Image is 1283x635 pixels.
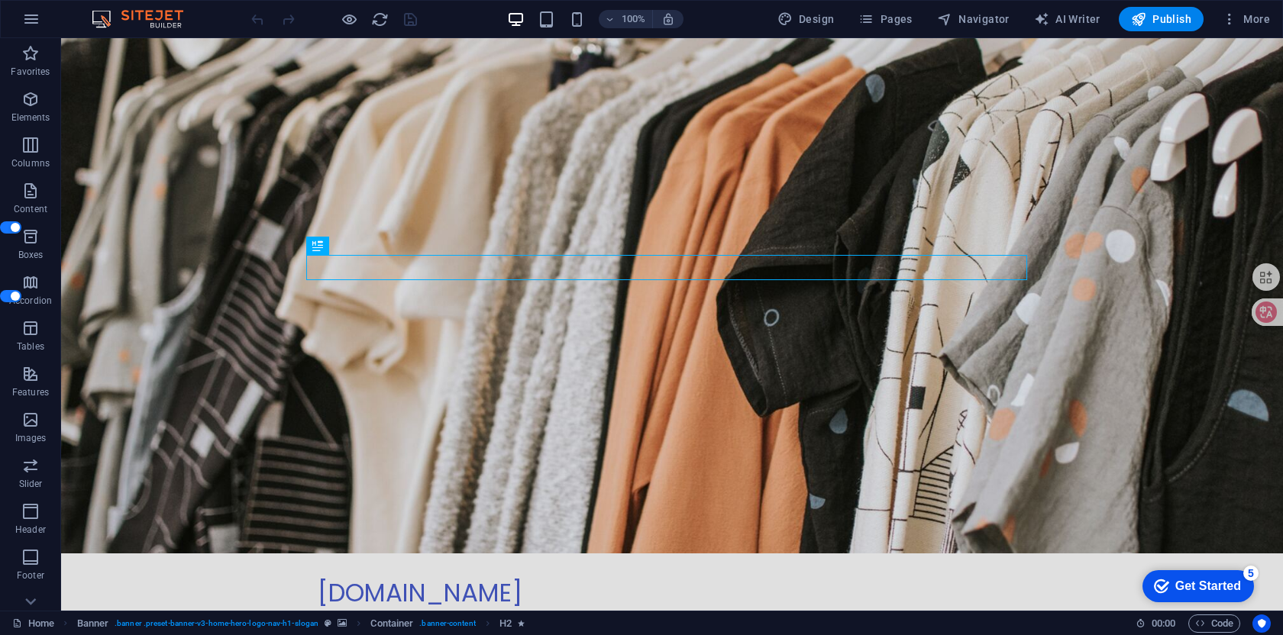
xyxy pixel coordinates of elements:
span: . banner-content [419,614,475,633]
button: Click here to leave preview mode and continue editing [340,10,358,28]
span: . banner .preset-banner-v3-home-hero-logo-nav-h1-slogan [115,614,318,633]
span: Publish [1131,11,1191,27]
span: AI Writer [1034,11,1100,27]
span: Navigator [937,11,1010,27]
h6: 100% [622,10,646,28]
a: Click to cancel selection. Double-click to open Pages [12,614,54,633]
p: Header [15,524,46,536]
p: Elements [11,111,50,124]
i: This element contains a background [338,619,347,627]
p: Columns [11,157,50,169]
button: 100% [599,10,653,28]
span: 00 00 [1152,614,1175,633]
p: Content [14,203,47,215]
button: Publish [1119,7,1204,31]
p: Tables [17,340,44,353]
div: Get Started 5 items remaining, 0% complete [12,8,124,40]
nav: breadcrumb [77,614,525,633]
i: This element is a customizable preset [325,619,331,627]
div: 5 [113,3,128,18]
p: Accordion [9,295,52,307]
h6: Session time [1136,614,1176,633]
button: AI Writer [1028,7,1107,31]
span: Pages [858,11,912,27]
span: : [1162,617,1165,629]
button: More [1216,7,1276,31]
button: Navigator [931,7,1016,31]
div: Get Started [45,17,111,31]
p: Favorites [11,66,50,78]
span: More [1222,11,1270,27]
p: Images [15,432,47,444]
button: Usercentrics [1252,614,1271,633]
p: Slider [19,478,43,490]
div: Design (Ctrl+Alt+Y) [771,7,841,31]
span: Design [777,11,835,27]
i: On resize automatically adjust zoom level to fit chosen device. [661,12,675,26]
p: Features [12,386,49,398]
button: Code [1188,614,1240,633]
p: Boxes [18,249,44,261]
img: Editor Logo [88,10,202,28]
button: Pages [852,7,918,31]
i: Element contains an animation [518,619,525,627]
span: Click to select. Double-click to edit [370,614,413,633]
span: Click to select. Double-click to edit [77,614,109,633]
button: reload [370,10,389,28]
button: Design [771,7,841,31]
span: Code [1195,614,1233,633]
p: Footer [17,569,44,582]
span: Click to select. Double-click to edit [499,614,512,633]
i: Reload page [371,11,389,28]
